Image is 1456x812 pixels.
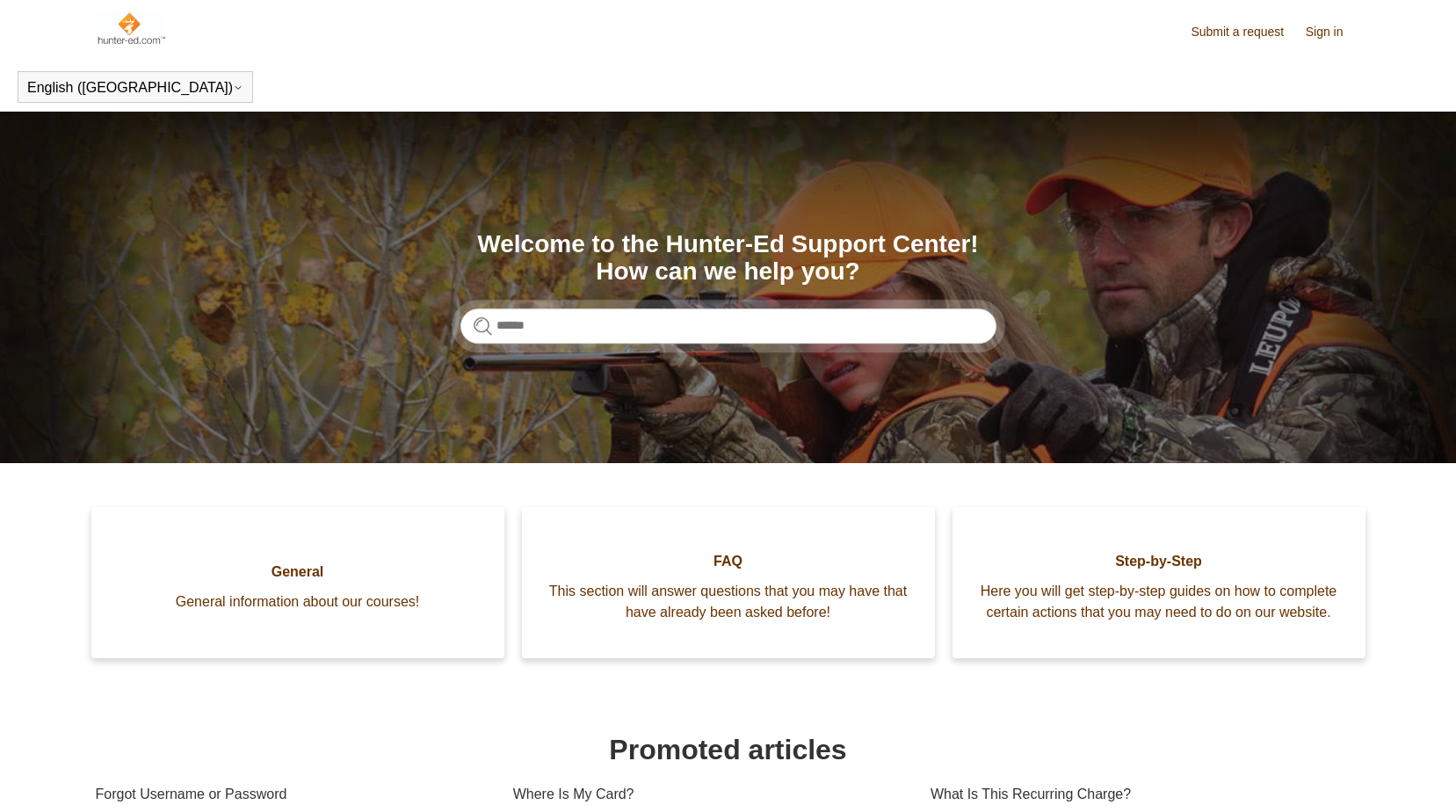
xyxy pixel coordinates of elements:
span: Step-by-Step [979,551,1339,572]
span: General information about our courses! [118,591,478,613]
input: Search [460,308,996,344]
h1: Welcome to the Hunter-Ed Support Center! How can we help you? [460,231,996,286]
a: Submit a request [1191,23,1301,41]
h1: Promoted articles [96,729,1361,771]
span: FAQ [548,551,909,572]
span: This section will answer questions that you may have that have already been asked before! [548,581,909,623]
img: Hunter-Ed Help Center home page [96,11,167,46]
button: English ([GEOGRAPHIC_DATA]) [27,80,243,96]
a: FAQ This section will answer questions that you may have that have already been asked before! [522,507,935,658]
div: Chat Support [1343,753,1444,799]
a: Sign in [1306,23,1361,41]
a: General General information about our courses! [91,507,504,658]
span: Here you will get step-by-step guides on how to complete certain actions that you may need to do ... [979,581,1339,623]
a: Step-by-Step Here you will get step-by-step guides on how to complete certain actions that you ma... [953,507,1365,658]
span: General [118,562,478,583]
